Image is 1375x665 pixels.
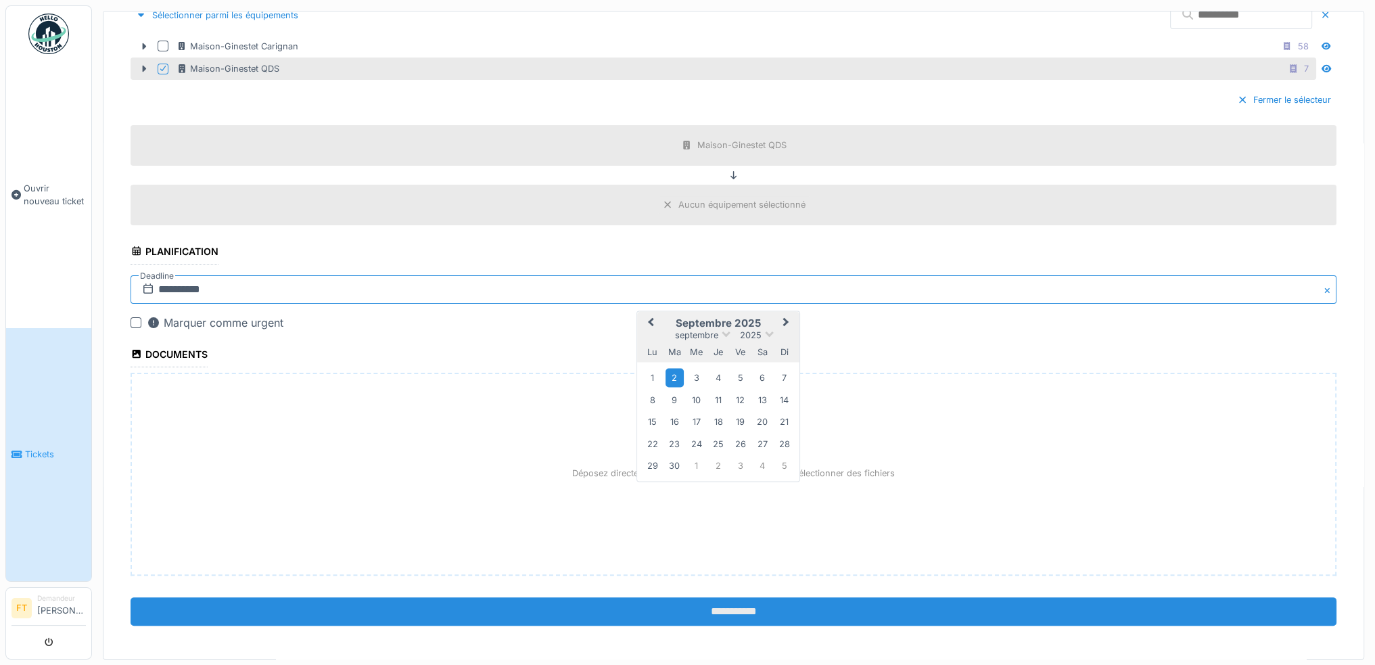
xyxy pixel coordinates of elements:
button: Close [1322,275,1336,304]
div: Planification [131,242,218,265]
div: Choose dimanche 14 septembre 2025 [775,390,793,409]
div: Choose mardi 23 septembre 2025 [666,434,684,453]
div: Choose samedi 27 septembre 2025 [753,434,771,453]
div: Choose jeudi 25 septembre 2025 [709,434,727,453]
div: Choose dimanche 7 septembre 2025 [775,369,793,387]
div: Choose jeudi 2 octobre 2025 [709,457,727,475]
div: 7 [1304,62,1309,75]
span: septembre [675,329,718,340]
div: Choose mardi 16 septembre 2025 [666,413,684,431]
li: FT [11,598,32,618]
div: Choose samedi 20 septembre 2025 [753,413,771,431]
button: Previous Month [638,313,660,334]
div: Choose mercredi 3 septembre 2025 [687,369,705,387]
a: FT Demandeur[PERSON_NAME] [11,593,86,626]
div: Choose jeudi 4 septembre 2025 [709,369,727,387]
span: Tickets [25,448,86,461]
img: Badge_color-CXgf-gQk.svg [28,14,69,54]
div: vendredi [731,342,749,361]
div: lundi [643,342,661,361]
div: Choose mercredi 24 septembre 2025 [687,434,705,453]
div: Choose lundi 1 septembre 2025 [643,369,661,387]
div: Maison-Ginestet QDS [177,62,279,75]
div: Month septembre, 2025 [641,367,795,476]
div: Choose vendredi 19 septembre 2025 [731,413,749,431]
div: Choose vendredi 5 septembre 2025 [731,369,749,387]
label: Deadline [139,269,175,283]
div: jeudi [709,342,727,361]
div: mercredi [687,342,705,361]
div: Choose samedi 4 octobre 2025 [753,457,771,475]
div: Maison-Ginestet QDS [697,139,787,152]
div: Choose samedi 6 septembre 2025 [753,369,771,387]
div: Choose jeudi 18 septembre 2025 [709,413,727,431]
div: samedi [753,342,771,361]
div: Marquer comme urgent [147,315,283,331]
div: dimanche [775,342,793,361]
div: Choose vendredi 12 septembre 2025 [731,390,749,409]
a: Ouvrir nouveau ticket [6,62,91,328]
div: Choose vendredi 3 octobre 2025 [731,457,749,475]
div: Fermer le sélecteur [1232,91,1336,109]
div: mardi [666,342,684,361]
div: Choose dimanche 21 septembre 2025 [775,413,793,431]
div: Choose mardi 2 septembre 2025 [666,369,684,387]
div: Sélectionner parmi les équipements [131,6,304,24]
a: Tickets [6,328,91,582]
div: Demandeur [37,593,86,603]
div: Choose jeudi 11 septembre 2025 [709,390,727,409]
div: Choose mardi 30 septembre 2025 [666,457,684,475]
div: Choose vendredi 26 septembre 2025 [731,434,749,453]
span: 2025 [740,329,762,340]
h2: septembre 2025 [637,317,799,329]
div: Aucun équipement sélectionné [678,198,806,211]
div: Choose lundi 8 septembre 2025 [643,390,661,409]
div: Choose mercredi 10 septembre 2025 [687,390,705,409]
div: Choose samedi 13 septembre 2025 [753,390,771,409]
div: Choose mercredi 17 septembre 2025 [687,413,705,431]
div: Choose lundi 15 septembre 2025 [643,413,661,431]
span: Ouvrir nouveau ticket [24,182,86,208]
div: 58 [1298,40,1309,53]
div: Maison-Ginestet Carignan [177,40,298,53]
li: [PERSON_NAME] [37,593,86,622]
div: Choose lundi 29 septembre 2025 [643,457,661,475]
div: Choose mardi 9 septembre 2025 [666,390,684,409]
div: Choose lundi 22 septembre 2025 [643,434,661,453]
button: Next Month [776,313,798,334]
div: Choose mercredi 1 octobre 2025 [687,457,705,475]
p: Déposez directement des fichiers ici, ou cliquez pour sélectionner des fichiers [572,467,895,480]
div: Choose dimanche 28 septembre 2025 [775,434,793,453]
div: Choose dimanche 5 octobre 2025 [775,457,793,475]
div: Documents [131,344,208,367]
